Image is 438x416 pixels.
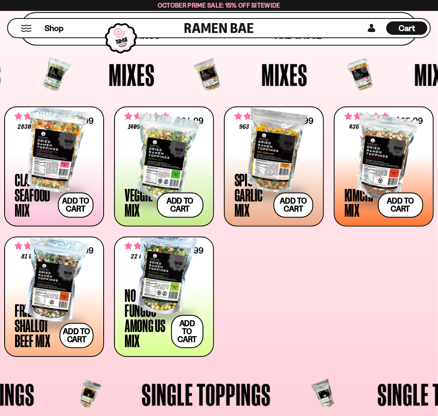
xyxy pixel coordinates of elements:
[125,188,153,218] div: Veggie Mix
[158,1,280,9] span: October Prime Sale: 15% off Sitewide
[157,193,204,218] button: Add to cart
[235,173,269,218] div: Spicy Garlic Mix
[109,59,155,90] span: Mixes
[114,107,214,227] a: 4.76 stars 1409 reviews $24.99 Veggie Mix Add to cart
[399,23,415,33] span: Cart
[274,193,313,218] button: Add to cart
[44,21,63,35] a: Shop
[58,193,94,218] button: Add to cart
[4,107,104,227] a: 4.68 stars 2830 reviews $26.99 Classic Seafood Mix Add to cart
[60,323,94,348] button: Add to cart
[21,25,32,32] button: Mobile Menu Trigger
[386,19,428,37] div: Cart
[171,315,203,348] button: Add to cart
[4,237,104,357] a: 4.83 stars 81 reviews $31.99 Fried Shallot Beef Mix Add to cart
[15,303,55,348] div: Fried Shallot Beef Mix
[344,111,389,122] span: 4.76 stars
[142,379,271,410] span: Single Toppings
[44,23,63,34] span: Shop
[378,193,424,218] button: Add to cart
[125,111,169,122] span: 4.76 stars
[224,107,324,227] a: 4.75 stars 963 reviews $25.99 Spicy Garlic Mix Add to cart
[15,173,54,218] div: Classic Seafood Mix
[262,59,308,90] span: Mixes
[125,288,167,348] div: No Fungus Among Us Mix
[114,237,214,357] a: 4.82 stars 22 reviews $24.99 No Fungus Among Us Mix Add to cart
[344,188,374,218] div: Kimchi Mix
[334,107,434,227] a: 4.76 stars 436 reviews $25.99 Kimchi Mix Add to cart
